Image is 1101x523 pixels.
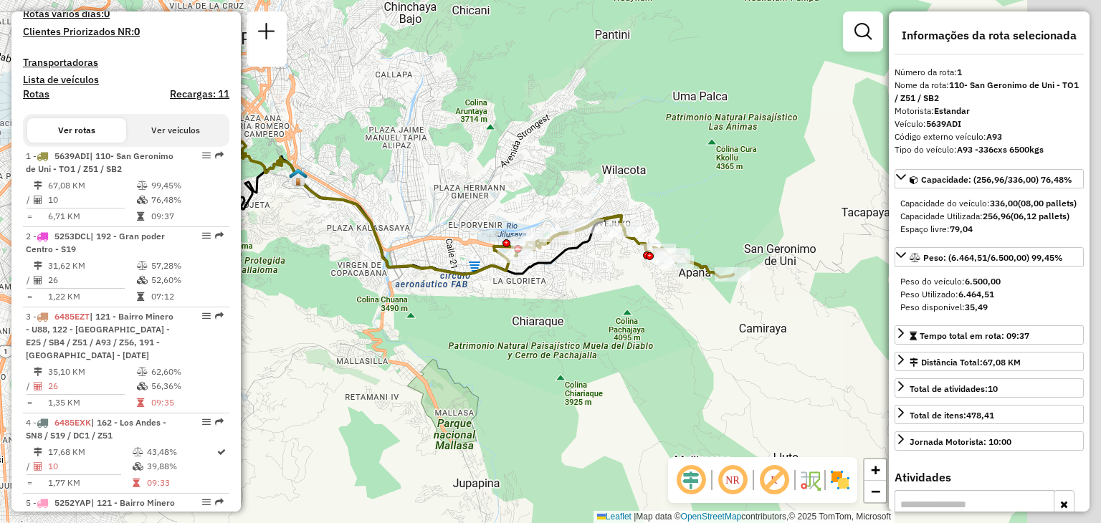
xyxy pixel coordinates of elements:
span: 3 - [26,311,173,360]
strong: 336,00 [990,198,1018,208]
i: % de utilização da cubagem [137,382,148,390]
span: Ocultar NR [715,463,750,497]
a: Zoom in [864,459,886,481]
a: Total de atividades:10 [895,378,1084,398]
div: Capacidade Utilizada: [900,210,1078,223]
td: 52,60% [151,273,223,287]
strong: (06,12 pallets) [1011,211,1069,221]
h4: Informações da rota selecionada [895,29,1084,42]
td: 31,62 KM [47,259,136,273]
td: 67,08 KM [47,178,136,193]
i: % de utilização da cubagem [137,196,148,204]
td: 1,35 KM [47,395,136,410]
td: / [26,273,33,287]
button: Ver veículos [126,118,225,143]
i: % de utilização do peso [137,261,148,270]
strong: 1 [957,67,962,77]
i: Total de Atividades [34,196,42,204]
span: | 192 - Gran poder Centro - S19 [26,231,165,254]
i: Tempo total em rota [137,398,144,407]
span: 5252YAP [54,497,91,508]
strong: 35,49 [965,302,988,312]
span: Peso do veículo: [900,276,1001,287]
em: Opções [202,231,211,240]
a: Distância Total:67,08 KM [895,352,1084,371]
td: 09:35 [151,395,223,410]
em: Rota exportada [215,312,224,320]
strong: 79,04 [950,224,973,234]
i: Distância Total [34,261,42,270]
i: % de utilização do peso [137,368,148,376]
h4: Clientes Priorizados NR: [23,26,229,38]
h4: Transportadoras [23,57,229,69]
img: Fluxo de ruas [799,469,821,491]
span: 6485EZT [54,311,90,322]
td: 26 [47,379,136,393]
td: 62,60% [151,365,223,379]
a: Zoom out [864,481,886,502]
td: = [26,476,33,490]
a: Capacidade: (256,96/336,00) 76,48% [895,169,1084,188]
em: Opções [202,498,211,507]
span: Capacidade: (256,96/336,00) 76,48% [921,174,1072,185]
i: Tempo total em rota [133,479,140,487]
a: Leaflet [597,512,631,522]
a: Total de itens:478,41 [895,405,1084,424]
em: Opções [202,151,211,160]
i: Tempo total em rota [137,292,144,301]
span: Peso: (6.464,51/6.500,00) 99,45% [923,252,1063,263]
span: Total de atividades: [910,383,998,394]
div: Código externo veículo: [895,130,1084,143]
td: 26 [47,273,136,287]
div: Motorista: [895,105,1084,117]
em: Rota exportada [215,231,224,240]
td: = [26,209,33,224]
strong: 10 [988,383,998,394]
strong: Estandar [934,105,970,116]
i: Total de Atividades [34,382,42,390]
strong: 5639ADI [926,118,961,129]
div: Veículo: [895,117,1084,130]
span: Tempo total em rota: 09:37 [920,330,1029,341]
a: Jornada Motorista: 10:00 [895,431,1084,451]
span: + [871,461,880,479]
a: Tempo total em rota: 09:37 [895,325,1084,345]
div: Peso disponível: [900,301,1078,314]
div: Map data © contributors,© 2025 TomTom, Microsoft [594,511,895,523]
td: 6,71 KM [47,209,136,224]
div: Número da rota: [895,66,1084,79]
td: 10 [47,459,132,474]
span: | 110- San Geronimo de Uni - TO1 / Z51 / SB2 [26,150,173,174]
em: Rota exportada [215,498,224,507]
i: Distância Total [34,448,42,456]
td: = [26,395,33,410]
a: Rotas [23,88,49,100]
div: Espaço livre: [900,223,1078,236]
td: 09:33 [146,476,216,490]
span: 5639ADI [54,150,90,161]
i: % de utilização do peso [133,448,143,456]
button: Ver rotas [27,118,126,143]
span: − [871,482,880,500]
i: % de utilização do peso [137,181,148,190]
td: 1,77 KM [47,476,132,490]
strong: 256,96 [983,211,1011,221]
td: 17,68 KM [47,445,132,459]
span: 2 - [26,231,165,254]
div: Distância Total: [910,356,1021,369]
td: / [26,379,33,393]
div: Tipo do veículo: [895,143,1084,156]
em: Opções [202,312,211,320]
strong: 6.464,51 [958,289,994,299]
h4: Recargas: 11 [170,88,229,100]
span: | 162 - Los Andes - SN8 / S19 / DC1 / Z51 [26,417,166,441]
div: Capacidade do veículo: [900,197,1078,210]
div: Peso Utilizado: [900,288,1078,301]
a: Nova sessão e pesquisa [252,17,281,49]
td: 43,48% [146,445,216,459]
div: Capacidade: (256,96/336,00) 76,48% [895,191,1084,241]
td: 07:12 [151,289,223,304]
span: 6485EXK [54,417,91,428]
h4: Rotas vários dias: [23,8,229,20]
